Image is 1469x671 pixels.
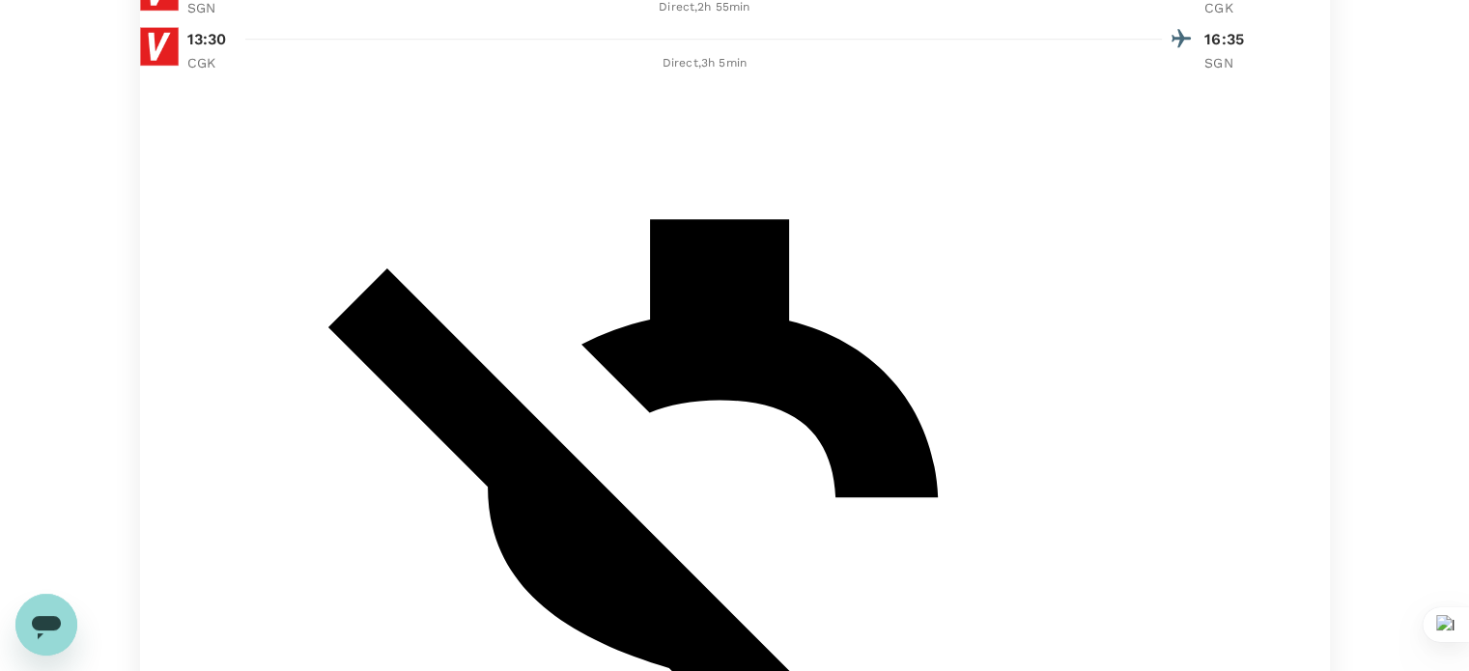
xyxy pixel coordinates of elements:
div: Direct , 3h 5min [247,54,1163,73]
p: 13:30 [187,28,227,51]
p: 16:35 [1204,28,1253,51]
p: CGK [187,53,236,72]
iframe: Button to launch messaging window [15,594,77,656]
img: VJ [140,27,179,66]
p: SGN [1204,53,1253,72]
